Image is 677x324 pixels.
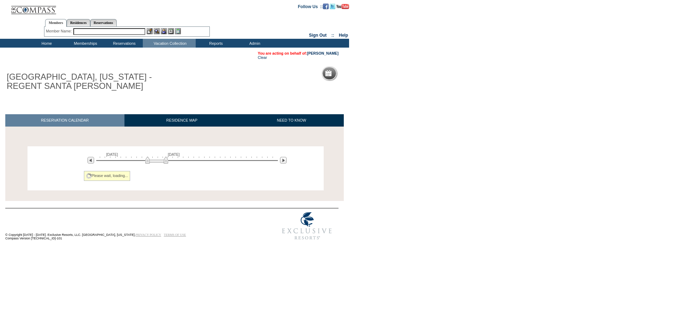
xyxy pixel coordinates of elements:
td: Vacation Collection [143,39,196,48]
a: NEED TO KNOW [239,114,344,127]
img: spinner2.gif [86,173,92,179]
a: Members [45,19,67,27]
div: Member Name: [46,28,73,34]
a: RESERVATION CALENDAR [5,114,124,127]
img: Subscribe to our YouTube Channel [336,4,349,9]
a: Become our fan on Facebook [323,4,329,8]
td: Memberships [65,39,104,48]
img: Follow us on Twitter [330,4,335,9]
img: b_edit.gif [147,28,153,34]
a: Sign Out [309,33,327,38]
img: Exclusive Resorts [275,208,338,244]
a: [PERSON_NAME] [307,51,338,55]
a: Clear [258,55,267,60]
td: Reports [196,39,234,48]
span: [DATE] [168,152,180,157]
td: © Copyright [DATE] - [DATE]. Exclusive Resorts, LLC. [GEOGRAPHIC_DATA], [US_STATE]. Compass Versi... [5,209,252,244]
a: Residences [67,19,90,26]
a: PRIVACY POLICY [135,233,161,237]
div: Please wait, loading... [84,171,130,181]
h1: [GEOGRAPHIC_DATA], [US_STATE] - REGENT SANTA [PERSON_NAME] [5,71,163,92]
td: Follow Us :: [298,4,323,9]
img: Next [280,157,287,164]
a: Subscribe to our YouTube Channel [336,4,349,8]
img: Become our fan on Facebook [323,4,329,9]
span: You are acting on behalf of: [258,51,338,55]
a: Help [339,33,348,38]
a: TERMS OF USE [164,233,186,237]
img: View [154,28,160,34]
img: Previous [87,157,94,164]
img: b_calculator.gif [175,28,181,34]
a: RESIDENCE MAP [124,114,239,127]
img: Reservations [168,28,174,34]
a: Follow us on Twitter [330,4,335,8]
a: Reservations [90,19,117,26]
td: Reservations [104,39,143,48]
h5: Reservation Calendar [334,71,388,76]
td: Home [26,39,65,48]
span: :: [331,33,334,38]
td: Admin [234,39,273,48]
span: [DATE] [106,152,118,157]
img: Impersonate [161,28,167,34]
